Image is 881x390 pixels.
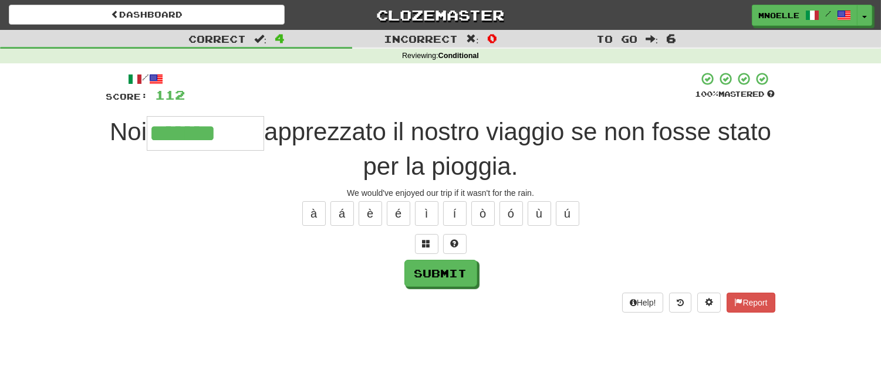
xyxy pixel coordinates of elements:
span: mnoelle [758,10,799,21]
span: 112 [156,87,185,102]
button: ù [528,201,551,226]
span: 4 [275,31,285,45]
strong: Conditional [438,52,479,60]
span: : [466,34,479,44]
button: Report [727,293,775,313]
span: Correct [188,33,246,45]
button: ò [471,201,495,226]
button: Help! [622,293,664,313]
a: Clozemaster [302,5,578,25]
span: : [254,34,267,44]
button: Round history (alt+y) [669,293,691,313]
a: Dashboard [9,5,285,25]
div: Mastered [696,89,775,100]
a: mnoelle / [752,5,858,26]
span: Noi [110,118,147,145]
button: ú [556,201,579,226]
div: / [106,72,185,86]
button: í [443,201,467,226]
button: è [359,201,382,226]
span: Incorrect [384,33,458,45]
button: à [302,201,326,226]
button: é [387,201,410,226]
span: 100 % [696,89,719,99]
span: To go [596,33,637,45]
span: 0 [487,31,497,45]
div: We would've enjoyed our trip if it wasn't for the rain. [106,187,775,199]
button: ì [415,201,438,226]
span: Score: [106,91,148,101]
span: : [646,34,659,44]
button: Switch sentence to multiple choice alt+p [415,234,438,254]
button: Single letter hint - you only get 1 per sentence and score half the points! alt+h [443,234,467,254]
button: ó [499,201,523,226]
span: / [825,9,831,18]
button: Submit [404,260,477,287]
button: á [330,201,354,226]
span: apprezzato il nostro viaggio se non fosse stato per la pioggia. [264,118,771,180]
span: 6 [666,31,676,45]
